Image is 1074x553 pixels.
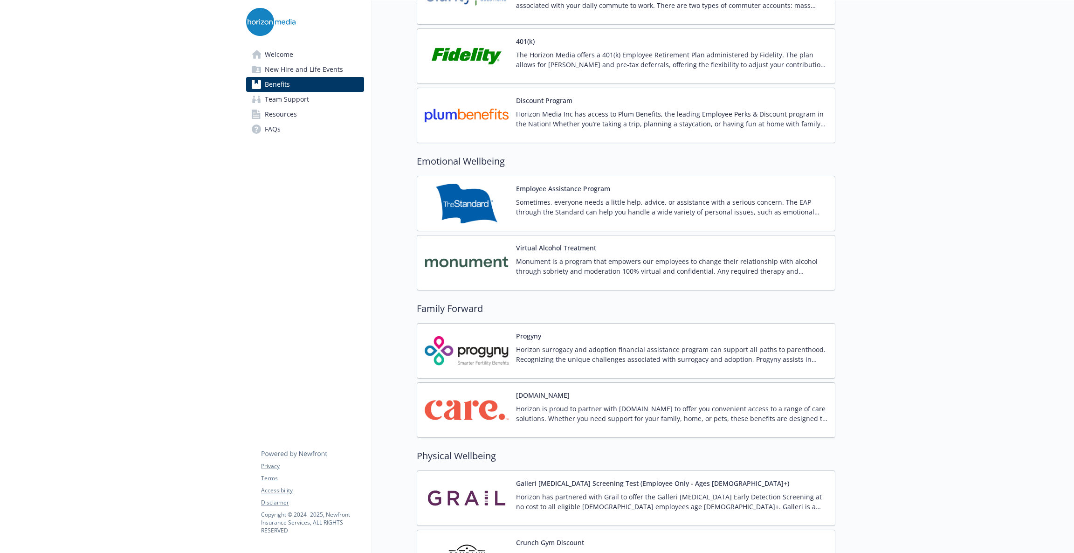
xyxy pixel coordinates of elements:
span: Resources [265,107,297,122]
a: Accessibility [261,486,364,495]
img: Grail, LLC carrier logo [425,478,509,518]
a: Privacy [261,462,364,470]
img: Standard Insurance Company carrier logo [425,184,509,223]
span: New Hire and Life Events [265,62,343,77]
button: Progyny [516,331,541,341]
img: Monument carrier logo [425,243,509,283]
button: Crunch Gym Discount [516,538,584,547]
p: Horizon is proud to partner with [DOMAIN_NAME] to offer you convenient access to a range of care ... [516,404,827,423]
h2: Family Forward [417,302,835,316]
button: Employee Assistance Program [516,184,610,194]
h2: Physical Wellbeing [417,449,835,463]
a: New Hire and Life Events [246,62,364,77]
span: Team Support [265,92,309,107]
button: 401(k) [516,36,535,46]
button: Discount Program [516,96,572,105]
button: [DOMAIN_NAME] [516,390,570,400]
span: FAQs [265,122,281,137]
span: Welcome [265,47,293,62]
a: Benefits [246,77,364,92]
img: plumbenefits carrier logo [425,96,509,135]
a: Disclaimer [261,498,364,507]
a: Team Support [246,92,364,107]
button: Virtual Alcohol Treatment [516,243,596,253]
a: Welcome [246,47,364,62]
p: Horizon surrogacy and adoption financial assistance program can support all paths to parenthood. ... [516,345,827,364]
img: Fidelity Investments carrier logo [425,36,509,76]
a: Terms [261,474,364,483]
span: Benefits [265,77,290,92]
h2: Emotional Wellbeing [417,154,835,168]
a: Resources [246,107,364,122]
p: Horizon Media Inc has access to Plum Benefits, the leading Employee Perks & Discount program in t... [516,109,827,129]
p: The Horizon Media offers a 401(k) Employee Retirement Plan administered by Fidelity. The plan all... [516,50,827,69]
p: Horizon has partnered with Grail to offer the Galleri [MEDICAL_DATA] Early Detection Screening at... [516,492,827,512]
a: FAQs [246,122,364,137]
img: Care.com carrier logo [425,390,509,430]
button: Galleri [MEDICAL_DATA] Screening Test (Employee Only - Ages [DEMOGRAPHIC_DATA]+) [516,478,789,488]
p: Copyright © 2024 - 2025 , Newfront Insurance Services, ALL RIGHTS RESERVED [261,511,364,534]
img: Progyny carrier logo [425,331,509,371]
p: Monument is a program that empowers our employees to change their relationship with alcohol throu... [516,256,827,276]
p: Sometimes, everyone needs a little help, advice, or assistance with a serious concern. The EAP th... [516,197,827,217]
